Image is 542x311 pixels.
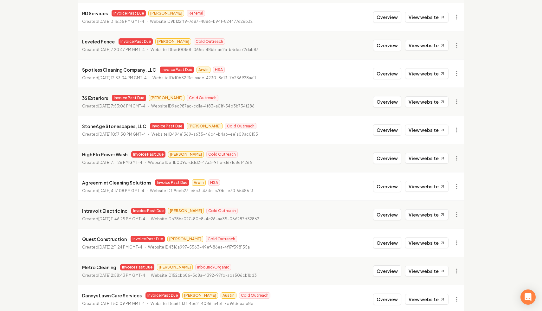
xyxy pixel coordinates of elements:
a: View website [405,209,448,220]
span: Arwin [197,67,210,73]
button: Overview [373,152,401,164]
a: View website [405,153,448,164]
span: Cold Outreach [225,123,256,129]
button: Overview [373,124,401,136]
span: [PERSON_NAME] [157,264,193,270]
button: Overview [373,209,401,220]
span: Austin [221,292,236,299]
time: [DATE] 2:58:43 PM GMT-4 [98,273,145,278]
p: Created [82,75,147,81]
span: Invoice Past Due [131,208,165,214]
span: Cold Outreach [239,292,270,299]
time: [DATE] 7:20:47 PM GMT-4 [98,47,145,52]
p: Spotless Cleaning Company, LLC [82,66,156,74]
span: [PERSON_NAME] [168,208,204,214]
time: [DATE] 1:50:09 PM GMT-4 [98,301,145,306]
p: 3S Exteriors [82,94,108,102]
span: Cold Outreach [206,208,238,214]
p: Created [82,47,145,53]
p: Dannys Lawn Care Services [82,292,142,299]
p: Website ID ff9ceb27-e5a3-433c-a70b-1e70165486f3 [150,188,253,194]
p: Website ID b78ba027-80c8-4c26-aa35-066287d32862 [151,216,259,222]
p: Leveled Fence [82,38,115,45]
p: Website ID ef1b009c-ddd2-47a3-9ffe-d671c8ef4266 [148,159,252,166]
p: Website ID 4316a997-5563-49ef-86ea-4f17f398135a [148,244,250,250]
p: Quest Construction [82,235,127,243]
button: Overview [373,40,401,51]
span: [PERSON_NAME] [187,123,223,129]
a: View website [405,40,448,51]
span: Arwin [192,179,206,186]
p: Created [82,301,145,307]
time: [DATE] 7:53:06 PM GMT-4 [98,104,145,108]
button: Overview [373,96,401,107]
button: Overview [373,265,401,277]
p: StoneAge Stonescapes, LLC [82,122,146,130]
p: Intravolt Electric inc [82,207,127,215]
span: Cold Outreach [206,151,238,158]
p: Metro Cleaning [82,263,116,271]
span: Cold Outreach [187,95,218,101]
span: Invoice Past Due [160,67,194,73]
span: Inbound/Organic [195,264,231,270]
a: View website [405,68,448,79]
time: [DATE] 12:33:04 PM GMT-4 [98,75,147,80]
button: Overview [373,237,401,249]
p: RD Services [82,10,108,17]
a: View website [405,96,448,107]
a: View website [405,181,448,192]
span: Invoice Past Due [145,292,180,299]
p: Website ID 152cbb86-3c8a-4392-97fd-ada506cb1bd3 [151,272,257,279]
p: Created [82,216,145,222]
time: [DATE] 10:17:30 PM GMT-4 [98,132,146,137]
p: Website ID d0b32f3c-aacc-4230-8e13-7b236928aa11 [152,75,256,81]
time: [DATE] 3:16:35 PM GMT-4 [98,19,144,24]
button: Overview [373,294,401,305]
span: Invoice Past Due [112,95,146,101]
span: Cold Outreach [194,38,225,45]
time: [DATE] 7:11:26 PM GMT-4 [98,160,142,165]
a: View website [405,125,448,135]
span: [PERSON_NAME] [148,10,184,16]
span: Cold Outreach [206,236,237,242]
button: Overview [373,181,401,192]
span: [PERSON_NAME] [182,292,218,299]
span: [PERSON_NAME] [168,151,204,158]
p: Agreenmint Cleaning Solutions [82,179,151,186]
span: Invoice Past Due [131,151,165,158]
span: HSA [213,67,225,73]
span: HSA [208,179,220,186]
span: Invoice Past Due [120,264,154,270]
p: Created [82,244,142,250]
span: Invoice Past Due [150,123,184,129]
p: Website ID 494e1369-a635-46d4-b4a6-ee1a09ac0153 [152,131,258,138]
a: View website [405,237,448,248]
div: Open Intercom Messenger [520,289,536,305]
p: High Flo Power Wash [82,151,127,158]
p: Website ID 9b122ff9-7687-4886-b941-824477626b32 [150,18,253,25]
span: Invoice Past Due [119,38,153,45]
p: Created [82,188,144,194]
button: Overview [373,11,401,23]
span: Invoice Past Due [112,10,146,16]
a: View website [405,294,448,305]
p: Created [82,131,146,138]
p: Website ID bed00158-065c-48bb-ae2a-b3dea72dab87 [151,47,258,53]
p: Website ID ca6ff13f-4ee2-4086-a4b1-7d963eba1b8e [151,301,253,307]
span: [PERSON_NAME] [149,95,184,101]
p: Created [82,272,145,279]
p: Website ID 9ec987ac-cd1a-4f83-a01f-54d3b734f286 [151,103,255,109]
a: View website [405,12,448,23]
p: Created [82,103,145,109]
span: [PERSON_NAME] [155,38,191,45]
time: [DATE] 2:11:24 PM GMT-4 [98,245,142,249]
button: Overview [373,68,401,79]
span: Invoice Past Due [155,179,189,186]
time: [DATE] 11:46:25 PM GMT-4 [98,217,145,221]
span: Invoice Past Due [131,236,165,242]
a: View website [405,266,448,276]
p: Created [82,18,144,25]
p: Created [82,159,142,166]
time: [DATE] 4:17:08 PM GMT-4 [98,188,144,193]
span: [PERSON_NAME] [167,236,203,242]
